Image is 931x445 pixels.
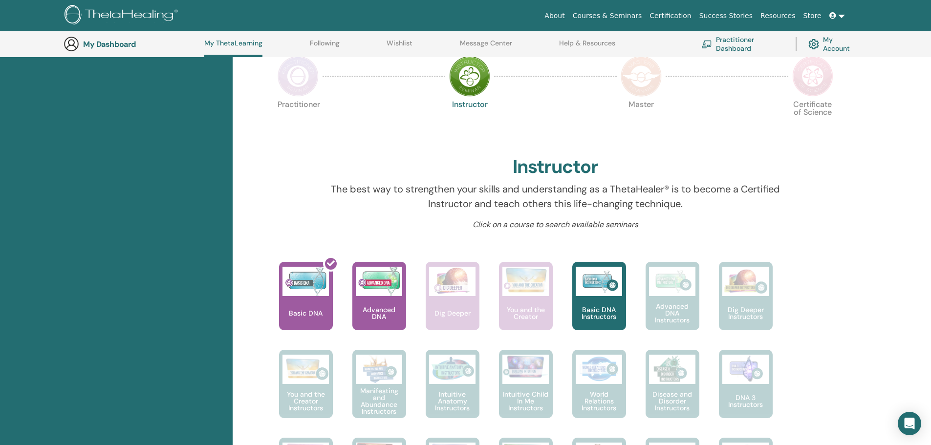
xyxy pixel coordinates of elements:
[541,7,568,25] a: About
[356,355,402,384] img: Manifesting and Abundance Instructors
[64,36,79,52] img: generic-user-icon.jpg
[792,56,833,97] img: Certificate of Science
[449,56,490,97] img: Instructor
[429,267,476,296] img: Dig Deeper
[65,5,181,27] img: logo.png
[800,7,825,25] a: Store
[352,350,406,438] a: Manifesting and Abundance Instructors Manifesting and Abundance Instructors
[572,391,626,411] p: World Relations Instructors
[352,262,406,350] a: Advanced DNA Advanced DNA
[621,56,662,97] img: Master
[352,306,406,320] p: Advanced DNA
[356,267,402,296] img: Advanced DNA
[701,33,784,55] a: Practitioner Dashboard
[646,303,699,323] p: Advanced DNA Instructors
[649,355,695,384] img: Disease and Disorder Instructors
[722,267,769,296] img: Dig Deeper Instructors
[279,262,333,350] a: Basic DNA Basic DNA
[426,350,479,438] a: Intuitive Anatomy Instructors Intuitive Anatomy Instructors
[559,39,615,55] a: Help & Resources
[278,101,319,142] p: Practitioner
[808,33,858,55] a: My Account
[502,355,549,379] img: Intuitive Child In Me Instructors
[898,412,921,435] div: Open Intercom Messenger
[719,394,773,408] p: DNA 3 Instructors
[808,37,819,52] img: cog.svg
[646,350,699,438] a: Disease and Disorder Instructors Disease and Disorder Instructors
[282,267,329,296] img: Basic DNA
[282,355,329,384] img: You and the Creator Instructors
[352,387,406,415] p: Manifesting and Abundance Instructors
[460,39,512,55] a: Message Center
[572,262,626,350] a: Basic DNA Instructors Basic DNA Instructors
[576,267,622,296] img: Basic DNA Instructors
[387,39,412,55] a: Wishlist
[279,350,333,438] a: You and the Creator Instructors You and the Creator Instructors
[695,7,757,25] a: Success Stories
[322,182,789,211] p: The best way to strengthen your skills and understanding as a ThetaHealer® is to become a Certifi...
[310,39,340,55] a: Following
[569,7,646,25] a: Courses & Seminars
[646,262,699,350] a: Advanced DNA Instructors Advanced DNA Instructors
[513,156,598,178] h2: Instructor
[449,101,490,142] p: Instructor
[431,310,475,317] p: Dig Deeper
[499,350,553,438] a: Intuitive Child In Me Instructors Intuitive Child In Me Instructors
[701,40,712,48] img: chalkboard-teacher.svg
[646,7,695,25] a: Certification
[499,306,553,320] p: You and the Creator
[719,306,773,320] p: Dig Deeper Instructors
[426,262,479,350] a: Dig Deeper Dig Deeper
[322,219,789,231] p: Click on a course to search available seminars
[646,391,699,411] p: Disease and Disorder Instructors
[621,101,662,142] p: Master
[499,391,553,411] p: Intuitive Child In Me Instructors
[499,262,553,350] a: You and the Creator You and the Creator
[757,7,800,25] a: Resources
[719,262,773,350] a: Dig Deeper Instructors Dig Deeper Instructors
[572,350,626,438] a: World Relations Instructors World Relations Instructors
[279,391,333,411] p: You and the Creator Instructors
[502,267,549,294] img: You and the Creator
[792,101,833,142] p: Certificate of Science
[429,355,476,384] img: Intuitive Anatomy Instructors
[278,56,319,97] img: Practitioner
[572,306,626,320] p: Basic DNA Instructors
[649,267,695,296] img: Advanced DNA Instructors
[426,391,479,411] p: Intuitive Anatomy Instructors
[204,39,262,57] a: My ThetaLearning
[83,40,181,49] h3: My Dashboard
[722,355,769,384] img: DNA 3 Instructors
[576,355,622,384] img: World Relations Instructors
[719,350,773,438] a: DNA 3 Instructors DNA 3 Instructors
